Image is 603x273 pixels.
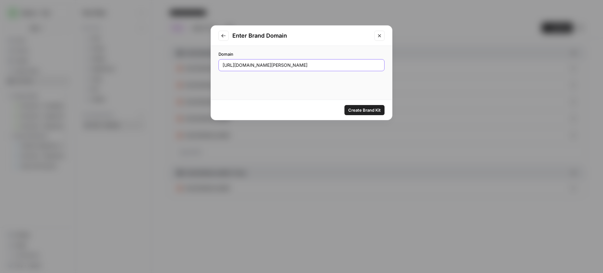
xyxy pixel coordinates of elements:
[218,31,229,41] button: Go to previous step
[223,62,380,68] input: www.example.com
[348,107,381,113] span: Create Brand Kit
[232,31,371,40] h2: Enter Brand Domain
[344,105,385,115] button: Create Brand Kit
[374,31,385,41] button: Close modal
[218,51,385,57] label: Domain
